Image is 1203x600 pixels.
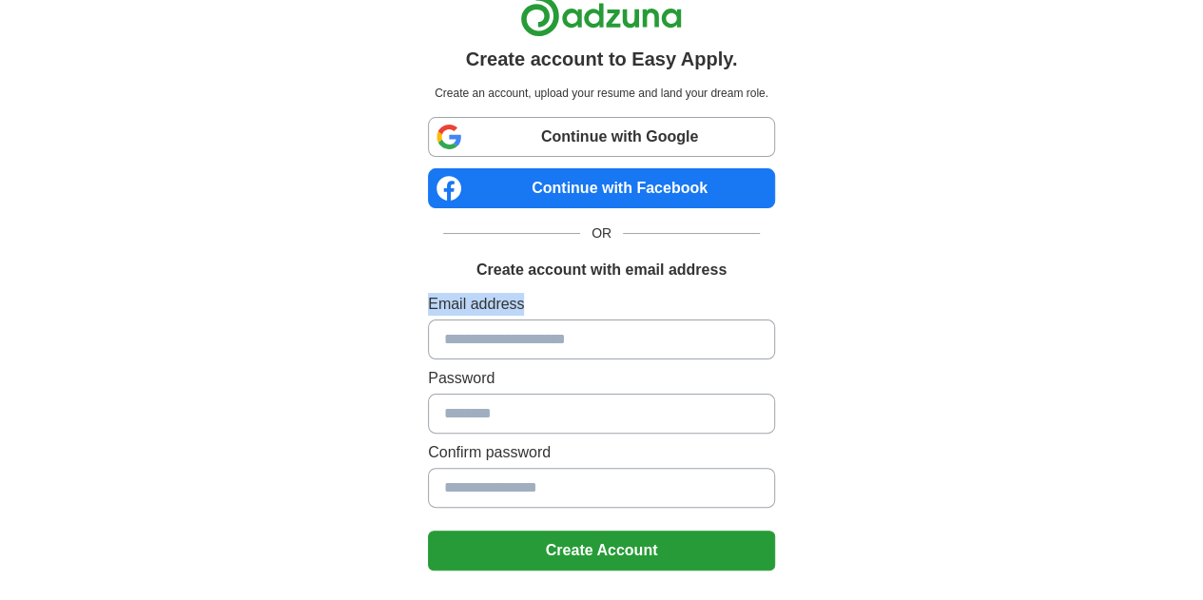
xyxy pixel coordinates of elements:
button: Create Account [428,531,775,571]
label: Password [428,367,775,390]
h1: Create account with email address [476,259,727,281]
a: Continue with Facebook [428,168,775,208]
h1: Create account to Easy Apply. [466,45,738,73]
p: Create an account, upload your resume and land your dream role. [432,85,771,102]
label: Confirm password [428,441,775,464]
label: Email address [428,293,775,316]
a: Continue with Google [428,117,775,157]
span: OR [580,223,623,243]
